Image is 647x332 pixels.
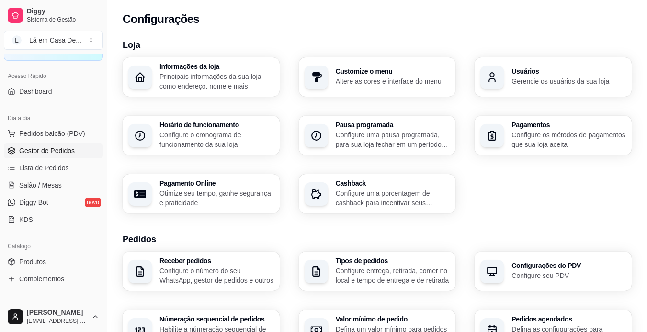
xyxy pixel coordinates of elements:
h3: Pagamentos [511,122,626,128]
h3: Númeração sequencial de pedidos [159,316,274,322]
p: Otimize seu tempo, ganhe segurança e praticidade [159,188,274,208]
a: Lista de Pedidos [4,160,103,176]
p: Principais informações da sua loja como endereço, nome e mais [159,72,274,91]
a: Salão / Mesas [4,177,103,193]
span: [EMAIL_ADDRESS][DOMAIN_NAME] [27,317,88,325]
button: UsuáriosGerencie os usuários da sua loja [475,57,632,97]
h3: Valor mínimo de pedido [336,316,450,322]
a: DiggySistema de Gestão [4,4,103,27]
p: Configure entrega, retirada, comer no local e tempo de entrega e de retirada [336,266,450,285]
span: Lista de Pedidos [19,163,69,173]
button: Horário de funcionamentoConfigure o cronograma de funcionamento da sua loja [123,116,280,155]
span: KDS [19,215,33,224]
div: Dia a dia [4,111,103,126]
span: Produtos [19,257,46,266]
span: Pedidos balcão (PDV) [19,129,85,138]
h3: Customize o menu [336,68,450,75]
span: Sistema de Gestão [27,16,99,23]
button: Configurações do PDVConfigure seu PDV [475,252,632,291]
a: Diggy Botnovo [4,195,103,210]
span: Complementos [19,274,64,284]
h3: Configurações do PDV [511,262,626,269]
p: Configure uma porcentagem de cashback para incentivar seus clientes a comprarem em sua loja [336,188,450,208]
p: Configure o número do seu WhatsApp, gestor de pedidos e outros [159,266,274,285]
a: Complementos [4,271,103,287]
h2: Configurações [123,11,199,27]
button: PagamentosConfigure os métodos de pagamentos que sua loja aceita [475,116,632,155]
h3: Pagamento Online [159,180,274,187]
a: Gestor de Pedidos [4,143,103,158]
a: Dashboard [4,84,103,99]
p: Altere as cores e interface do menu [336,77,450,86]
h3: Pedidos [123,232,632,246]
button: Pausa programadaConfigure uma pausa programada, para sua loja fechar em um período específico [299,116,456,155]
span: Diggy [27,7,99,16]
a: Produtos [4,254,103,269]
a: KDS [4,212,103,227]
div: Catálogo [4,239,103,254]
span: Dashboard [19,87,52,96]
h3: Receber pedidos [159,257,274,264]
span: Diggy Bot [19,198,48,207]
span: [PERSON_NAME] [27,309,88,317]
span: Salão / Mesas [19,180,62,190]
h3: Tipos de pedidos [336,257,450,264]
p: Configure uma pausa programada, para sua loja fechar em um período específico [336,130,450,149]
h3: Cashback [336,180,450,187]
button: Receber pedidosConfigure o número do seu WhatsApp, gestor de pedidos e outros [123,252,280,291]
p: Configure seu PDV [511,271,626,280]
button: Select a team [4,31,103,50]
button: Customize o menuAltere as cores e interface do menu [299,57,456,97]
h3: Pedidos agendados [511,316,626,322]
p: Configure o cronograma de funcionamento da sua loja [159,130,274,149]
button: Informações da lojaPrincipais informações da sua loja como endereço, nome e mais [123,57,280,97]
span: Gestor de Pedidos [19,146,75,155]
p: Gerencie os usuários da sua loja [511,77,626,86]
h3: Usuários [511,68,626,75]
div: Lá em Casa De ... [29,35,81,45]
p: Configure os métodos de pagamentos que sua loja aceita [511,130,626,149]
h3: Informações da loja [159,63,274,70]
h3: Loja [123,38,632,52]
button: Pedidos balcão (PDV) [4,126,103,141]
button: CashbackConfigure uma porcentagem de cashback para incentivar seus clientes a comprarem em sua loja [299,174,456,213]
button: Tipos de pedidosConfigure entrega, retirada, comer no local e tempo de entrega e de retirada [299,252,456,291]
div: Acesso Rápido [4,68,103,84]
button: Pagamento OnlineOtimize seu tempo, ganhe segurança e praticidade [123,174,280,213]
h3: Horário de funcionamento [159,122,274,128]
h3: Pausa programada [336,122,450,128]
span: L [12,35,22,45]
button: [PERSON_NAME][EMAIL_ADDRESS][DOMAIN_NAME] [4,305,103,328]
